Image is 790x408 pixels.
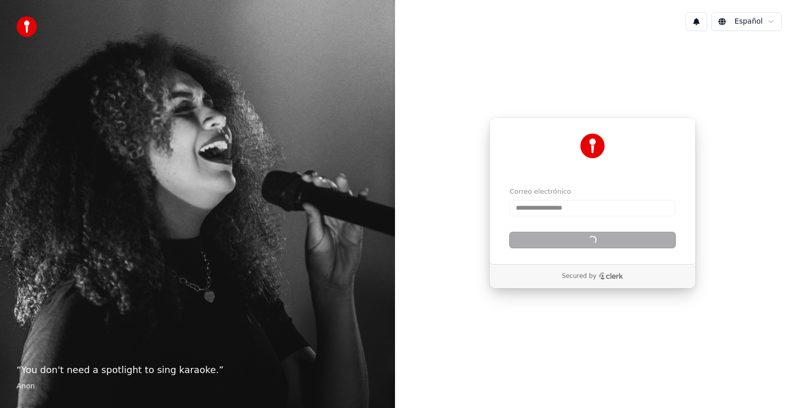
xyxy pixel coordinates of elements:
[599,272,623,280] a: Clerk logo
[16,381,379,392] footer: Anon
[562,272,596,281] p: Secured by
[580,134,605,158] img: Youka
[16,363,379,377] p: “ You don't need a spotlight to sing karaoke. ”
[16,16,37,37] img: youka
